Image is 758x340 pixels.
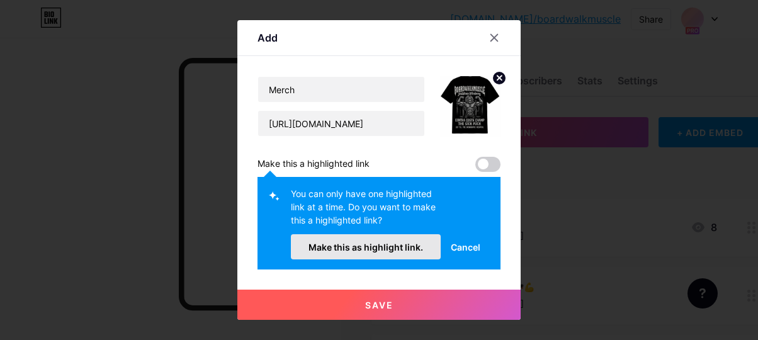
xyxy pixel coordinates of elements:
div: Add [257,30,278,45]
span: Cancel [451,241,480,254]
div: Make this a highlighted link [257,157,370,172]
input: Title [258,77,424,102]
button: Save [237,290,521,320]
button: Cancel [441,234,490,259]
span: Make this as highlight link. [308,242,423,252]
img: link_thumbnail [440,76,501,137]
input: URL [258,111,424,136]
button: Make this as highlight link. [291,234,441,259]
span: Save [365,300,393,310]
div: You can only have one highlighted link at a time. Do you want to make this a highlighted link? [291,187,441,234]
